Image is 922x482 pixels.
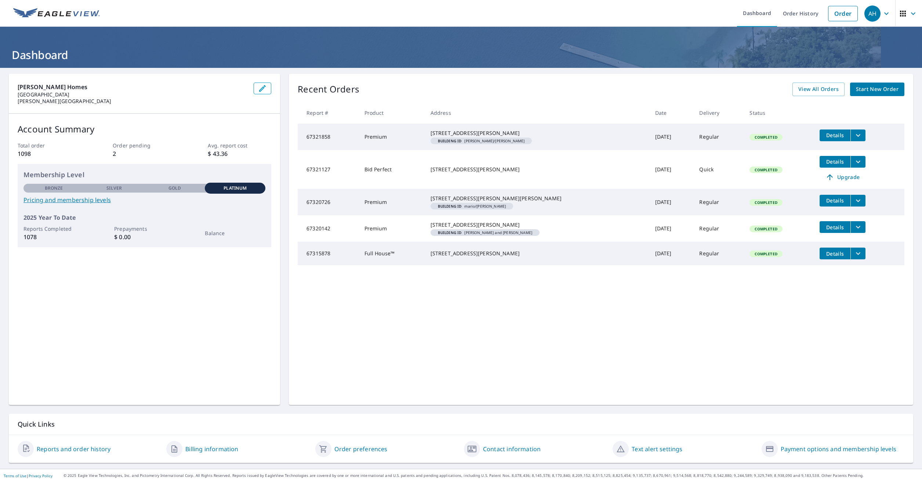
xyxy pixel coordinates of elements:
[693,124,744,150] td: Regular
[224,185,247,191] p: Platinum
[18,98,248,105] p: [PERSON_NAME][GEOGRAPHIC_DATA]
[850,248,865,259] button: filesDropdownBtn-67315878
[693,102,744,124] th: Delivery
[433,139,529,143] span: [PERSON_NAME]/[PERSON_NAME]
[798,85,839,94] span: View All Orders
[433,204,511,208] span: mario/[PERSON_NAME]
[208,142,271,149] p: Avg. report cost
[359,242,425,265] td: Full House™
[750,135,781,140] span: Completed
[792,83,845,96] a: View All Orders
[18,91,248,98] p: [GEOGRAPHIC_DATA]
[37,445,110,453] a: Reports and order history
[359,102,425,124] th: Product
[750,226,781,231] span: Completed
[483,445,541,453] a: Contact information
[9,47,913,62] h1: Dashboard
[18,420,904,429] p: Quick Links
[114,233,175,241] p: $ 0.00
[693,242,744,265] td: Regular
[824,250,846,257] span: Details
[45,185,63,191] p: Bronze
[298,242,358,265] td: 67315878
[781,445,896,453] a: Payment options and membership levels
[433,231,537,234] span: [PERSON_NAME] and [PERSON_NAME]
[820,156,850,168] button: detailsBtn-67321127
[820,195,850,207] button: detailsBtn-67320726
[824,173,861,182] span: Upgrade
[820,129,850,141] button: detailsBtn-67321858
[114,225,175,233] p: Prepayments
[334,445,388,453] a: Order preferences
[359,189,425,215] td: Premium
[298,102,358,124] th: Report #
[850,221,865,233] button: filesDropdownBtn-67320142
[298,83,359,96] p: Recent Orders
[850,156,865,168] button: filesDropdownBtn-67321127
[820,248,850,259] button: detailsBtn-67315878
[693,189,744,215] td: Regular
[63,473,918,478] p: © 2025 Eagle View Technologies, Inc. and Pictometry International Corp. All Rights Reserved. Repo...
[23,213,265,222] p: 2025 Year To Date
[750,200,781,205] span: Completed
[649,124,694,150] td: [DATE]
[856,85,899,94] span: Start New Order
[298,215,358,242] td: 67320142
[431,250,643,257] div: [STREET_ADDRESS][PERSON_NAME]
[431,166,643,173] div: [STREET_ADDRESS][PERSON_NAME]
[359,124,425,150] td: Premium
[208,149,271,158] p: $ 43.36
[23,233,84,241] p: 1078
[18,83,248,91] p: [PERSON_NAME] Homes
[4,474,52,478] p: |
[18,142,81,149] p: Total order
[438,204,462,208] em: Building ID
[431,195,643,202] div: [STREET_ADDRESS][PERSON_NAME][PERSON_NAME]
[693,215,744,242] td: Regular
[850,83,904,96] a: Start New Order
[23,196,265,204] a: Pricing and membership levels
[820,221,850,233] button: detailsBtn-67320142
[298,189,358,215] td: 67320726
[438,231,462,234] em: Building ID
[113,149,176,158] p: 2
[824,197,846,204] span: Details
[864,6,881,22] div: AH
[693,150,744,189] td: Quick
[185,445,238,453] a: Billing information
[750,167,781,172] span: Completed
[113,142,176,149] p: Order pending
[824,224,846,231] span: Details
[23,225,84,233] p: Reports Completed
[649,215,694,242] td: [DATE]
[18,123,271,136] p: Account Summary
[744,102,814,124] th: Status
[359,215,425,242] td: Premium
[431,129,643,137] div: [STREET_ADDRESS][PERSON_NAME]
[4,473,26,478] a: Terms of Use
[298,124,358,150] td: 67321858
[23,170,265,180] p: Membership Level
[359,150,425,189] td: Bid Perfect
[649,102,694,124] th: Date
[750,251,781,256] span: Completed
[632,445,682,453] a: Text alert settings
[824,132,846,139] span: Details
[13,8,100,19] img: EV Logo
[106,185,122,191] p: Silver
[298,150,358,189] td: 67321127
[438,139,462,143] em: Building ID
[850,195,865,207] button: filesDropdownBtn-67320726
[18,149,81,158] p: 1098
[431,221,643,229] div: [STREET_ADDRESS][PERSON_NAME]
[828,6,858,21] a: Order
[649,189,694,215] td: [DATE]
[205,229,265,237] p: Balance
[850,129,865,141] button: filesDropdownBtn-67321858
[649,150,694,189] td: [DATE]
[649,242,694,265] td: [DATE]
[29,473,52,478] a: Privacy Policy
[168,185,181,191] p: Gold
[820,171,865,183] a: Upgrade
[425,102,649,124] th: Address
